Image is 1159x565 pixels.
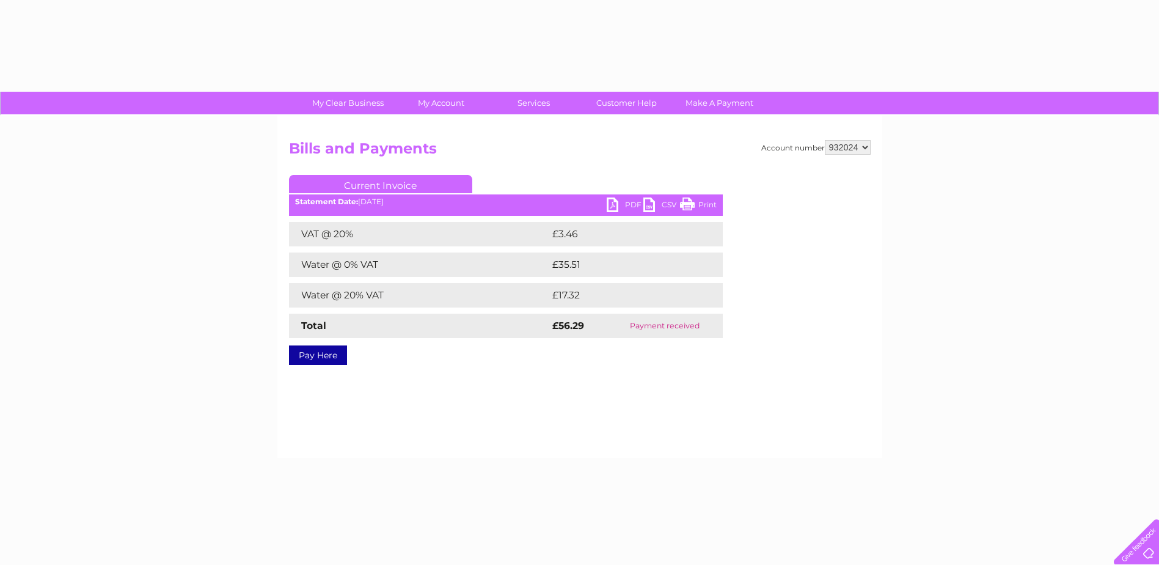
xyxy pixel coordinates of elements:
[295,197,358,206] b: Statement Date:
[552,320,584,331] strong: £56.29
[549,253,696,277] td: £35.51
[761,140,871,155] div: Account number
[483,92,584,114] a: Services
[549,283,696,308] td: £17.32
[643,198,680,215] a: CSV
[289,283,549,308] td: Water @ 20% VAT
[289,253,549,277] td: Water @ 0% VAT
[549,222,695,246] td: £3.46
[669,92,770,114] a: Make A Payment
[289,175,472,193] a: Current Invoice
[607,314,722,338] td: Payment received
[289,140,871,163] h2: Bills and Payments
[301,320,326,331] strong: Total
[607,198,643,215] a: PDF
[289,222,549,246] td: VAT @ 20%
[390,92,491,114] a: My Account
[298,92,398,114] a: My Clear Business
[680,198,717,215] a: Print
[576,92,677,114] a: Customer Help
[289,198,723,206] div: [DATE]
[289,345,347,365] a: Pay Here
